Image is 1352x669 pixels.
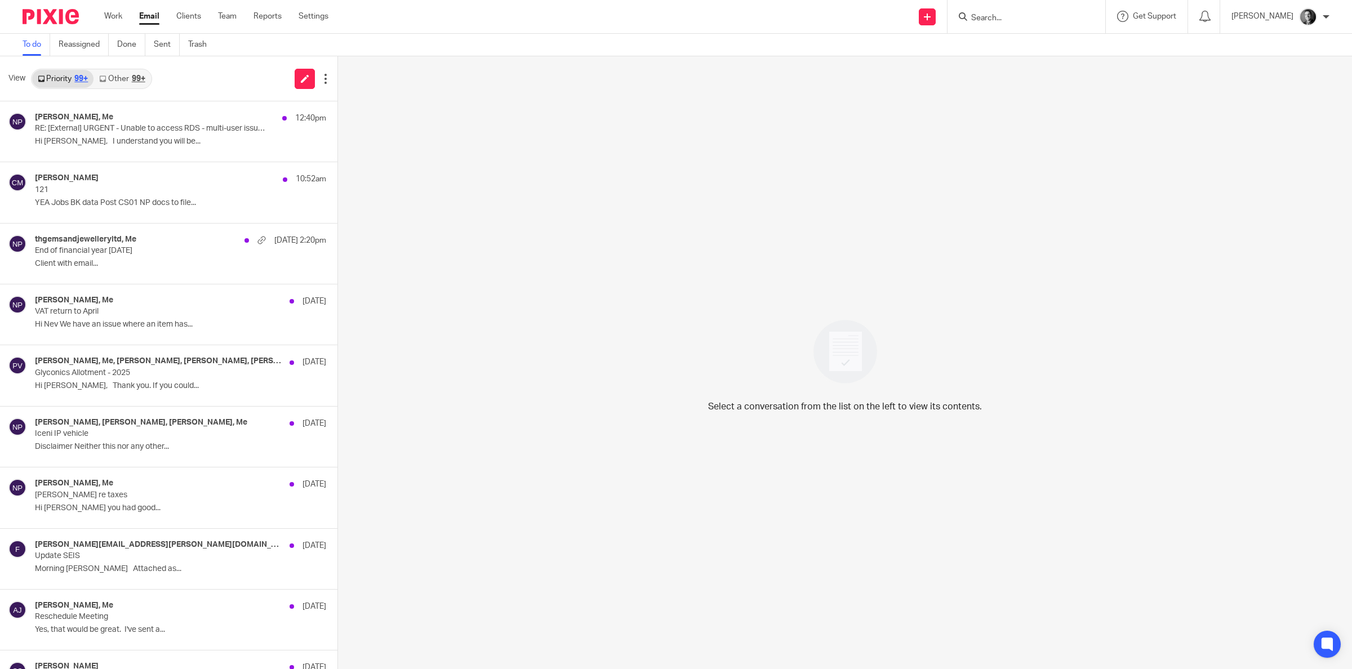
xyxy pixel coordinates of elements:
[117,34,145,56] a: Done
[8,235,26,253] img: svg%3E
[8,479,26,497] img: svg%3E
[8,73,25,84] span: View
[8,601,26,619] img: svg%3E
[35,259,326,269] p: Client with email...
[1231,11,1293,22] p: [PERSON_NAME]
[35,551,268,561] p: Update SEIS
[35,503,326,513] p: Hi [PERSON_NAME] you had good...
[303,601,326,612] p: [DATE]
[1299,8,1317,26] img: DSC_9061-3.jpg
[35,418,247,427] h4: [PERSON_NAME], [PERSON_NAME], [PERSON_NAME], Me
[35,442,326,452] p: Disclaimer Neither this nor any other...
[8,173,26,191] img: svg%3E
[154,34,180,56] a: Sent
[35,368,268,378] p: Glyconics Allotment - 2025
[8,540,26,558] img: svg%3E
[296,173,326,185] p: 10:52am
[35,198,326,208] p: YEA Jobs BK data Post CS01 NP docs to file...
[188,34,215,56] a: Trash
[806,313,884,391] img: image
[299,11,328,22] a: Settings
[1133,12,1176,20] span: Get Support
[303,479,326,490] p: [DATE]
[35,246,268,256] p: End of financial year [DATE]
[35,612,268,622] p: Reschedule Meeting
[35,479,113,488] h4: [PERSON_NAME], Me
[139,11,159,22] a: Email
[303,418,326,429] p: [DATE]
[35,429,268,439] p: Iceni IP vehicle
[970,14,1071,24] input: Search
[8,296,26,314] img: svg%3E
[74,75,88,83] div: 99+
[94,70,150,88] a: Other99+
[274,235,326,246] p: [DATE] 2:20pm
[35,540,284,550] h4: [PERSON_NAME][EMAIL_ADDRESS][PERSON_NAME][DOMAIN_NAME], Me
[303,356,326,368] p: [DATE]
[176,11,201,22] a: Clients
[303,296,326,307] p: [DATE]
[8,418,26,436] img: svg%3E
[8,356,26,374] img: svg%3E
[35,235,136,244] h4: thgemsandjewelleryltd, Me
[32,70,94,88] a: Priority99+
[35,625,326,635] p: Yes, that would be great. I've sent a...
[35,173,99,183] h4: [PERSON_NAME]
[35,381,326,391] p: Hi [PERSON_NAME], Thank you. If you could...
[35,124,268,133] p: RE: [External] URGENT - Unable to access RDS - multi-user issue - Ticket Update [ID:0124556]
[253,11,282,22] a: Reports
[59,34,109,56] a: Reassigned
[23,34,50,56] a: To do
[218,11,237,22] a: Team
[35,564,326,574] p: Morning [PERSON_NAME] Attached as...
[303,540,326,551] p: [DATE]
[23,9,79,24] img: Pixie
[35,356,284,366] h4: [PERSON_NAME], Me, [PERSON_NAME], [PERSON_NAME], [PERSON_NAME], [PERSON_NAME]
[35,137,326,146] p: Hi [PERSON_NAME], I understand you will be...
[708,400,982,413] p: Select a conversation from the list on the left to view its contents.
[35,601,113,610] h4: [PERSON_NAME], Me
[35,490,268,500] p: [PERSON_NAME] re taxes
[35,307,268,316] p: VAT return to April
[132,75,145,83] div: 99+
[295,113,326,124] p: 12:40pm
[8,113,26,131] img: svg%3E
[35,296,113,305] h4: [PERSON_NAME], Me
[35,320,326,329] p: Hi Nev We have an issue where an item has...
[35,185,268,195] p: 121
[104,11,122,22] a: Work
[35,113,113,122] h4: [PERSON_NAME], Me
